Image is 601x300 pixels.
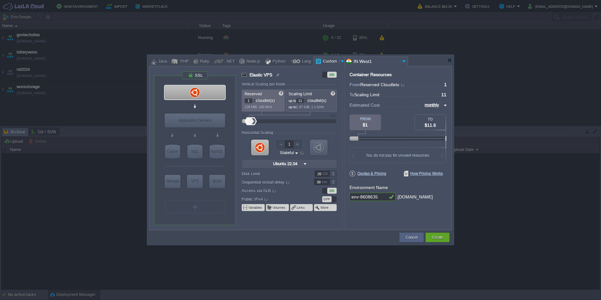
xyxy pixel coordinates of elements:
button: Links [297,205,306,210]
div: TO [415,117,446,121]
div: Node.js [245,57,260,66]
span: $1 [363,122,368,127]
button: Create [432,234,443,241]
span: Quotas & Pricing [350,171,386,176]
span: Reserved [245,92,262,96]
span: Reserved Cloudlets [360,82,405,87]
div: NoSQL [210,145,225,158]
label: Access via SLB [242,187,306,194]
div: Cache [165,145,180,158]
div: PHP [179,57,189,66]
span: How Pricing Works [404,171,443,176]
div: Elastic VPS [187,175,203,188]
p: cloudlet(s) [245,97,283,103]
span: 1 [444,82,447,87]
div: Lang [300,57,311,66]
span: Scaling Limit [354,92,379,97]
div: .NET [223,57,235,66]
div: 0 [242,114,244,118]
span: From [350,82,360,87]
div: ON [327,188,337,194]
label: Public IPv4 [242,196,306,203]
label: Disk Limit [242,170,306,177]
div: Storage [165,175,180,187]
div: FROM [350,117,381,121]
div: sec [322,179,329,185]
button: Cancel [406,234,417,241]
div: VPS [187,175,203,187]
div: Java [156,57,167,66]
div: Application Servers [165,114,225,127]
div: ON [327,72,337,78]
div: GB [323,171,329,177]
span: Estimated Cost [350,102,380,108]
label: Environment Name [350,185,388,190]
div: .[DOMAIN_NAME] [396,193,433,201]
div: NoSQL Databases [210,145,225,158]
span: 1.37 GiB, 1.1 GHz [296,105,324,109]
div: Horizontal Scaling [242,131,275,135]
span: To [350,92,354,97]
div: Ruby [198,57,209,66]
div: SQL [187,145,202,158]
div: Custom [321,57,339,66]
div: Container Resources [350,72,392,77]
div: OFF [322,196,332,202]
div: Build [209,175,225,187]
span: 128 MiB, 100 MHz [245,105,273,109]
span: Scaling Limit [289,92,312,96]
button: More [321,205,329,210]
label: Sequential restart delay [242,179,306,186]
div: Storage Containers [165,175,180,188]
div: 512 [330,114,336,118]
div: Build Node [209,175,225,188]
div: Vertical Scaling per Node [242,82,287,86]
button: Variables [248,205,263,210]
div: SQL Databases [187,145,202,158]
span: 11 [441,92,446,97]
p: cloudlet(s) [289,97,334,103]
button: Volumes [273,205,286,210]
span: up to [289,99,296,103]
span: up to [289,105,296,109]
div: Elastic VPS [165,86,225,99]
div: Create New Layer [165,201,225,213]
span: $11.6 [425,123,436,128]
div: Python [271,57,285,66]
